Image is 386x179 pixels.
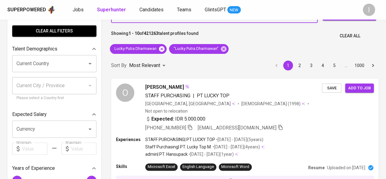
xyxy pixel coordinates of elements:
[145,125,186,131] span: [PHONE_NUMBER]
[341,62,351,69] div: …
[97,6,127,14] a: Superhunter
[330,61,339,70] button: Go to page 5
[205,7,226,13] span: GlintsGPT
[145,136,215,143] p: STAFF PURCHASING | PT LUCKY TOP
[197,93,229,99] span: PT LUCKY TOP
[145,93,190,99] span: STAFF PURCHASING
[111,30,199,42] p: Showing of talent profiles found
[7,6,46,13] div: Superpowered
[337,30,363,42] button: Clear All
[110,44,167,54] div: Lucky Putra Dharmawan
[116,84,134,102] div: O
[295,61,305,70] button: Go to page 2
[151,115,174,123] b: Expected:
[12,45,57,53] p: Talent Demographics
[322,84,341,93] button: Save
[71,143,96,155] input: Value
[12,43,96,55] div: Talent Demographics
[363,4,375,16] div: I
[306,61,316,70] button: Go to page 3
[221,164,249,170] div: Microsoft Word
[7,5,56,14] a: Superpoweredapp logo
[325,85,338,92] span: Save
[182,164,214,170] div: English Language
[12,111,47,118] p: Expected Salary
[177,6,193,14] a: Teams
[139,6,165,14] a: Candidates
[144,31,158,36] b: 421263
[145,101,235,107] div: [GEOGRAPHIC_DATA], [GEOGRAPHIC_DATA]
[86,125,94,133] button: Open
[193,92,194,99] span: |
[205,6,241,14] a: GlintsGPT NEW
[145,115,205,123] div: IDR 5.000.000
[97,7,126,13] b: Superhunter
[47,5,56,14] img: app logo
[283,61,293,70] button: page 1
[271,61,379,70] nav: pagination navigation
[368,61,378,70] button: Go to next page
[16,95,92,101] p: Please select a Country first
[129,62,160,69] p: Most Relevant
[177,7,191,13] span: Teams
[241,101,288,107] span: [DEMOGRAPHIC_DATA]
[145,108,188,114] p: Not open to relocation
[145,84,184,91] span: [PERSON_NAME]
[241,101,305,107] div: (1998)
[227,7,241,13] span: NEW
[128,31,139,36] b: 1 - 10
[188,151,234,157] p: • [DATE] - [DATE] ( 1 year )
[73,6,85,14] a: Jobs
[110,46,160,52] span: Lucky Putra Dharmawan
[22,143,47,155] input: Value
[139,7,164,13] span: Candidates
[148,164,175,170] div: Microsoft Excel
[348,85,371,92] span: Add to job
[212,144,260,150] p: • [DATE] - [DATE] ( 4 years )
[340,32,360,40] span: Clear All
[116,163,145,170] p: Skills
[318,61,328,70] button: Go to page 4
[327,165,365,171] p: Uploaded on [DATE]
[198,125,276,131] span: [EMAIL_ADDRESS][DOMAIN_NAME]
[345,84,374,93] button: Add to job
[17,27,92,35] span: Clear All filters
[111,62,127,69] p: Sort By
[73,7,84,13] span: Jobs
[145,151,188,157] p: admin | PT. Hansupack
[353,61,366,70] button: Go to page 1000
[145,144,212,150] p: Staff Purchasing | PT. Lucky Top M.
[12,25,96,37] button: Clear All filters
[308,165,325,171] p: Resume
[86,59,94,68] button: Open
[185,84,189,89] img: magic_wand.svg
[116,136,145,143] p: Experiences
[215,136,263,143] p: • [DATE] - [DATE] ( 5 years )
[12,165,55,172] p: Years of Experience
[169,46,222,52] span: "Lucky Putra Dharmawan"
[12,108,96,121] div: Expected Salary
[12,162,96,174] div: Years of Experience
[169,44,229,54] div: "Lucky Putra Dharmawan"
[129,60,168,71] div: Most Relevant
